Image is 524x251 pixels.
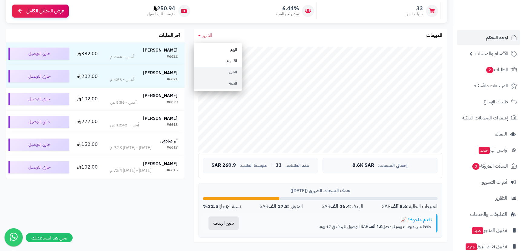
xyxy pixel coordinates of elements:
[276,163,282,168] span: 33
[276,12,299,17] span: معدل تكرار الشراء
[378,163,408,168] span: إجمالي المبيعات:
[260,203,303,210] div: المتبقي: SAR
[143,92,178,99] strong: [PERSON_NAME]
[472,162,508,170] span: السلات المتروكة
[270,163,272,168] span: |
[202,32,212,39] span: الشهر
[72,111,103,133] td: 277.00
[457,95,520,109] a: طلبات الإرجاع
[322,203,363,210] div: الهدف: SAR
[465,242,507,251] span: تطبيق نقاط البيع
[211,163,236,168] span: 260.9 SAR
[472,163,480,170] span: 0
[466,243,477,250] span: جديد
[110,145,151,151] div: [DATE] - [DATE] 9:23 م
[285,163,309,168] span: عدد الطلبات:
[194,67,242,78] a: الشهر
[462,114,508,122] span: إشعارات التحويلات البنكية
[486,65,508,74] span: الطلبات
[249,217,432,223] div: تقدم ملحوظ! 📈
[72,65,103,88] td: 202.00
[8,70,69,82] div: جاري التوصيل
[194,55,242,67] a: الأسبوع
[159,33,180,38] h3: آخر الطلبات
[26,8,64,15] span: عرض التحليل الكامل
[457,207,520,222] a: التطبيقات والخدمات
[8,116,69,128] div: جاري التوصيل
[457,223,520,238] a: تطبيق المتجرجديد
[496,194,507,202] span: التقارير
[368,223,382,230] strong: 1.0 ألف
[486,67,493,73] span: 2
[8,139,69,151] div: جاري التوصيل
[457,111,520,125] a: إشعارات التحويلات البنكية
[167,122,178,128] div: #6618
[457,175,520,189] a: أدوات التسويق
[474,82,508,90] span: المراجعات والأسئلة
[72,88,103,110] td: 102.00
[110,122,139,128] div: أمس - 12:42 ص
[268,203,288,210] strong: 17.8 ألف
[330,203,350,210] strong: 26.4 ألف
[457,30,520,45] a: لوحة التحكم
[203,203,218,210] strong: 32.5%
[382,203,437,210] div: المبيعات الحالية: SAR
[457,127,520,141] a: العملاء
[194,44,242,55] a: اليوم
[457,79,520,93] a: المراجعات والأسئلة
[167,77,178,83] div: #6621
[8,161,69,173] div: جاري التوصيل
[479,147,490,154] span: جديد
[481,178,507,186] span: أدوات التسويق
[240,163,267,168] span: متوسط الطلب:
[472,227,483,234] span: جديد
[167,145,178,151] div: #6617
[143,70,178,76] strong: [PERSON_NAME]
[167,99,178,105] div: #6620
[72,42,103,65] td: 382.00
[12,5,69,18] a: عرض التحليل الكامل
[276,5,299,12] span: 6.44%
[457,191,520,206] a: التقارير
[143,115,178,122] strong: [PERSON_NAME]
[110,99,136,105] div: أمس - 8:56 ص
[110,77,134,83] div: أمس - 4:53 م
[457,143,520,157] a: وآتس آبجديد
[426,33,442,38] h3: المبيعات
[457,62,520,77] a: الطلبات2
[72,133,103,156] td: 152.00
[208,216,239,230] button: تغيير الهدف
[203,203,241,210] div: نسبة الإنجاز:
[167,54,178,60] div: #6622
[143,47,178,53] strong: [PERSON_NAME]
[110,168,151,174] div: [DATE] - [DATE] 7:54 م
[470,210,507,219] span: التطبيقات والخدمات
[147,5,175,12] span: 250.94
[471,226,507,235] span: تطبيق المتجر
[8,48,69,60] div: جاري التوصيل
[167,168,178,174] div: #6615
[160,138,178,144] strong: أم عبادي .
[198,32,212,39] a: الشهر
[72,156,103,179] td: 102.00
[8,93,69,105] div: جاري التوصيل
[405,5,423,12] span: 33
[391,203,407,210] strong: 8.6 ألف
[478,146,507,154] span: وآتس آب
[405,12,423,17] span: طلبات الشهر
[194,78,242,89] a: السنة
[457,159,520,173] a: السلات المتروكة0
[203,188,437,194] div: هدف المبيعات الشهري ([DATE])
[147,12,175,17] span: متوسط طلب العميل
[352,163,374,168] span: 8.6K SAR
[143,161,178,167] strong: [PERSON_NAME]
[110,54,134,60] div: أمس - 7:44 م
[486,33,508,42] span: لوحة التحكم
[475,49,508,58] span: الأقسام والمنتجات
[495,130,507,138] span: العملاء
[483,98,508,106] span: طلبات الإرجاع
[249,224,432,230] p: حافظ على مبيعات يومية بمعدل SAR للوصول للهدف في 17 يوم.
